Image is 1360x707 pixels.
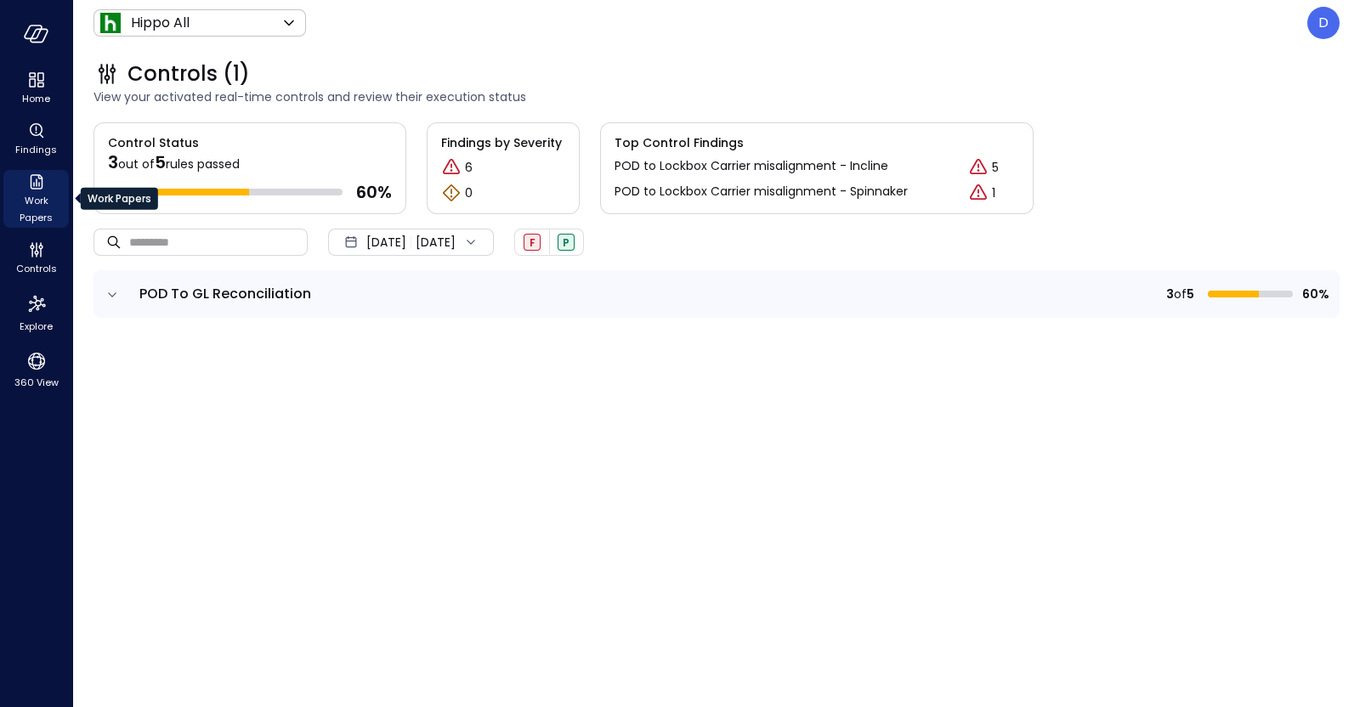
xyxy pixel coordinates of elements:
span: Findings by Severity [441,133,565,152]
span: [DATE] [366,233,406,252]
span: Explore [20,318,53,335]
span: P [563,235,569,250]
p: 5 [992,159,999,177]
span: of [1174,285,1187,303]
span: 3 [108,150,118,174]
span: Controls (1) [127,60,250,88]
a: POD to Lockbox Carrier misalignment - Incline [615,157,888,178]
div: Work Papers [81,188,158,210]
p: Hippo All [131,13,190,33]
p: POD to Lockbox Carrier misalignment - Incline [615,157,888,175]
span: 360 View [14,374,59,391]
div: Critical [968,157,989,178]
div: 360 View [3,347,69,393]
span: 60% [1300,285,1329,303]
div: Critical [968,183,989,203]
div: Critical [441,157,462,178]
span: Top Control Findings [615,133,1019,152]
span: rules passed [166,156,240,173]
span: Findings [15,141,57,158]
p: 0 [465,184,473,202]
span: out of [118,156,155,173]
span: Control Status [94,123,199,152]
div: Failed [524,234,541,251]
div: Passed [558,234,575,251]
div: Work Papers [3,170,69,228]
span: 60 % [356,181,392,203]
span: 5 [155,150,166,174]
span: 5 [1187,285,1194,303]
span: POD To GL Reconciliation [139,284,311,303]
span: Controls [16,260,57,277]
span: View your activated real-time controls and review their execution status [93,88,1340,106]
div: Dfreeman [1307,7,1340,39]
div: Warning [441,183,462,203]
span: F [530,235,535,250]
p: 1 [992,184,995,202]
span: Home [22,90,50,107]
span: Work Papers [10,192,62,226]
button: expand row [104,286,121,303]
div: Explore [3,289,69,337]
div: Findings [3,119,69,160]
p: POD to Lockbox Carrier misalignment - Spinnaker [615,183,908,201]
p: 6 [465,159,473,177]
span: 3 [1166,285,1174,303]
img: Icon [100,13,121,33]
a: POD to Lockbox Carrier misalignment - Spinnaker [615,183,908,203]
p: D [1318,13,1329,33]
div: Home [3,68,69,109]
div: Controls [3,238,69,279]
